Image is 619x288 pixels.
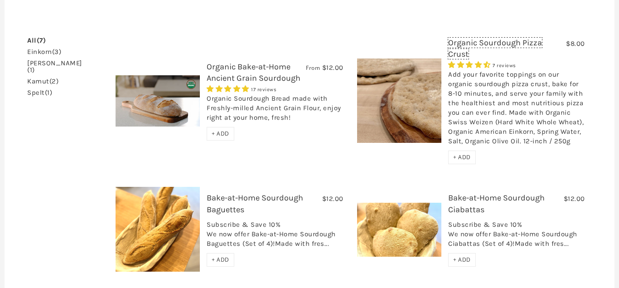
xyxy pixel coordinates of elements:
div: Subscribe & Save 10% We now offer Bake-at-Home Sourdough Baguettes (Set of 4)!Made with fres... [207,220,343,253]
div: + ADD [448,151,476,164]
span: $12.00 [564,195,585,203]
a: [PERSON_NAME](1) [27,60,86,73]
span: + ADD [453,153,471,161]
span: $12.00 [322,195,343,203]
span: 17 reviews [251,87,276,93]
span: (2) [49,77,59,85]
span: 4.76 stars [207,85,251,93]
div: + ADD [207,127,234,141]
div: Subscribe & Save 10% We now offer Bake-at-Home Sourdough Ciabattas (Set of 4)!Made with fres... [448,220,585,253]
div: + ADD [207,253,234,267]
span: (7) [37,36,46,44]
a: kamut(2) [27,78,58,85]
div: Add your favorite toppings on our organic sourdough pizza crust, bake for 8-10 minutes, and serve... [448,70,585,151]
span: $12.00 [322,63,343,72]
div: Organic Sourdough Bread made with Freshly-milled Ancient Grain Flour, enjoy right at your home, f... [207,94,343,127]
span: $8.00 [566,39,585,48]
span: 7 reviews [493,63,516,68]
a: spelt(1) [27,89,52,96]
span: From [306,64,320,72]
a: Organic Sourdough Pizza Crust [448,38,542,59]
span: + ADD [453,256,471,264]
a: Bake-at-Home Sourdough Ciabattas [448,193,545,214]
span: (3) [52,48,62,56]
a: Bake-at-Home Sourdough Baguettes [207,193,303,214]
span: + ADD [212,130,229,137]
span: 4.29 stars [448,61,493,69]
a: All(7) [27,37,46,44]
img: Organic Bake-at-Home Ancient Grain Sourdough [116,75,200,127]
img: Bake-at-Home Sourdough Baguettes [116,187,200,272]
span: + ADD [212,256,229,264]
img: Bake-at-Home Sourdough Ciabattas [357,203,441,257]
a: Organic Bake-at-Home Ancient Grain Sourdough [207,62,300,83]
div: + ADD [448,253,476,267]
span: (1) [27,66,35,74]
span: (1) [45,88,53,97]
a: einkorn(3) [27,49,61,55]
img: Organic Sourdough Pizza Crust [357,59,441,143]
